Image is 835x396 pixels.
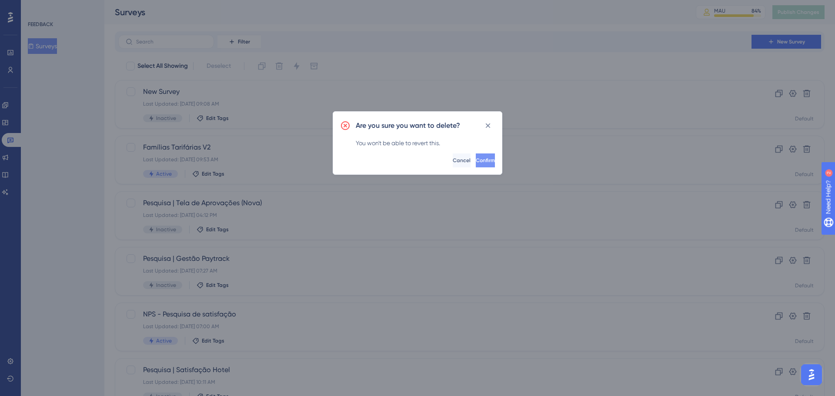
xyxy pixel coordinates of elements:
[20,2,54,13] span: Need Help?
[798,362,825,388] iframe: UserGuiding AI Assistant Launcher
[60,4,63,11] div: 2
[476,157,495,164] span: Confirm
[356,120,460,131] h2: Are you sure you want to delete?
[356,138,495,148] div: You won't be able to revert this.
[453,157,471,164] span: Cancel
